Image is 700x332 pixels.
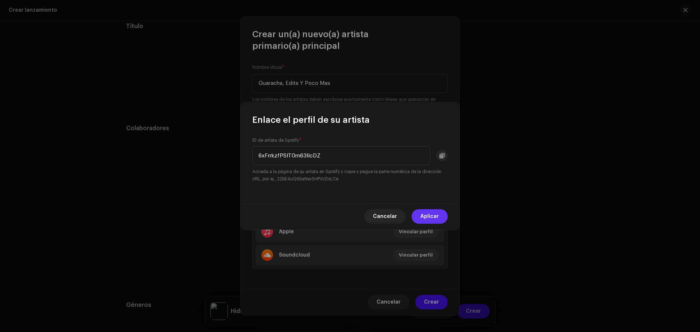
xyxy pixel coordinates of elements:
label: ID de artista de Spotify [252,137,302,143]
button: Cancelar [364,209,406,224]
span: Enlace el perfil de su artista [252,114,370,126]
input: e.g. 22bE4uQ6baNwSHPVcDxLCe [252,146,430,165]
small: Acceda a la página de su artista en Spotify y copie y pegue la parte numérica de la dirección URL... [252,168,448,183]
span: Cancelar [373,209,397,224]
span: Aplicar [420,209,439,224]
button: Aplicar [412,209,448,224]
